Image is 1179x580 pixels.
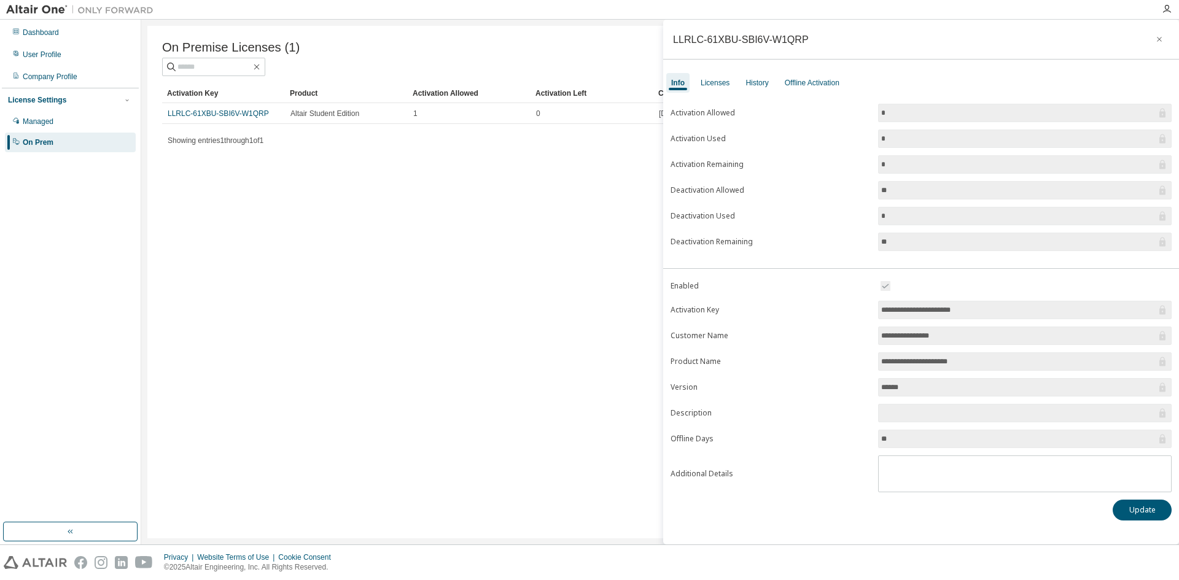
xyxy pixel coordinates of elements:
[671,281,871,291] label: Enabled
[671,382,871,392] label: Version
[658,83,1104,103] div: Creation Date
[168,109,269,118] a: LLRLC-61XBU-SBI6V-W1QRP
[278,552,338,562] div: Cookie Consent
[671,160,871,169] label: Activation Remaining
[164,552,197,562] div: Privacy
[671,408,871,418] label: Description
[6,4,160,16] img: Altair One
[23,72,77,82] div: Company Profile
[671,469,871,479] label: Additional Details
[23,28,59,37] div: Dashboard
[23,50,61,60] div: User Profile
[535,83,648,103] div: Activation Left
[671,134,871,144] label: Activation Used
[673,34,809,44] div: LLRLC-61XBU-SBI6V-W1QRP
[135,556,153,569] img: youtube.svg
[162,41,300,55] span: On Premise Licenses (1)
[671,185,871,195] label: Deactivation Allowed
[701,78,730,88] div: Licenses
[671,331,871,341] label: Customer Name
[671,211,871,221] label: Deactivation Used
[1113,500,1172,520] button: Update
[168,136,263,145] span: Showing entries 1 through 1 of 1
[290,83,403,103] div: Product
[23,117,53,126] div: Managed
[164,562,338,573] p: © 2025 Altair Engineering, Inc. All Rights Reserved.
[671,108,871,118] label: Activation Allowed
[4,556,67,569] img: altair_logo.svg
[413,109,418,118] span: 1
[8,95,66,105] div: License Settings
[536,109,540,118] span: 0
[745,78,768,88] div: History
[413,83,526,103] div: Activation Allowed
[290,109,359,118] span: Altair Student Edition
[74,556,87,569] img: facebook.svg
[167,83,280,103] div: Activation Key
[671,434,871,444] label: Offline Days
[671,305,871,315] label: Activation Key
[671,237,871,247] label: Deactivation Remaining
[659,109,713,118] span: [DATE] 04:29:45
[115,556,128,569] img: linkedin.svg
[23,137,53,147] div: On Prem
[671,78,685,88] div: Info
[785,78,839,88] div: Offline Activation
[671,357,871,366] label: Product Name
[95,556,107,569] img: instagram.svg
[197,552,278,562] div: Website Terms of Use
